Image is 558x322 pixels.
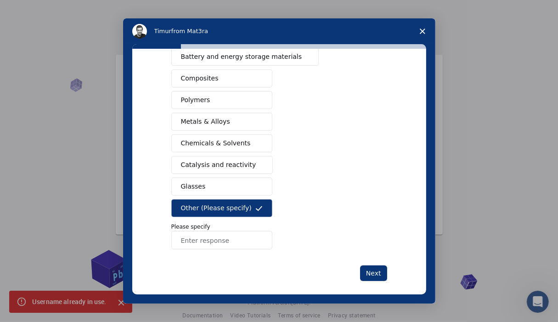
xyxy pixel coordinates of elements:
[171,28,208,34] span: from Mat3ra
[154,28,171,34] span: Timur
[360,265,387,281] button: Next
[181,117,230,126] span: Metals & Alloys
[410,18,435,44] span: Close survey
[181,74,219,83] span: Composites
[171,231,272,249] input: Enter response
[171,223,387,231] p: Please specify
[181,182,206,191] span: Glasses
[181,95,210,105] span: Polymers
[181,203,252,213] span: Other (Please specify)
[171,69,272,87] button: Composites
[171,134,272,152] button: Chemicals & Solvents
[17,6,51,15] span: Podrška
[171,199,272,217] button: Other (Please specify)
[181,52,302,62] span: Battery and energy storage materials
[171,156,273,174] button: Catalysis and reactivity
[171,113,272,131] button: Metals & Alloys
[171,48,319,66] button: Battery and energy storage materials
[171,178,272,195] button: Glasses
[181,160,256,170] span: Catalysis and reactivity
[181,138,251,148] span: Chemicals & Solvents
[132,24,147,39] img: Profile image for Timur
[171,91,272,109] button: Polymers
